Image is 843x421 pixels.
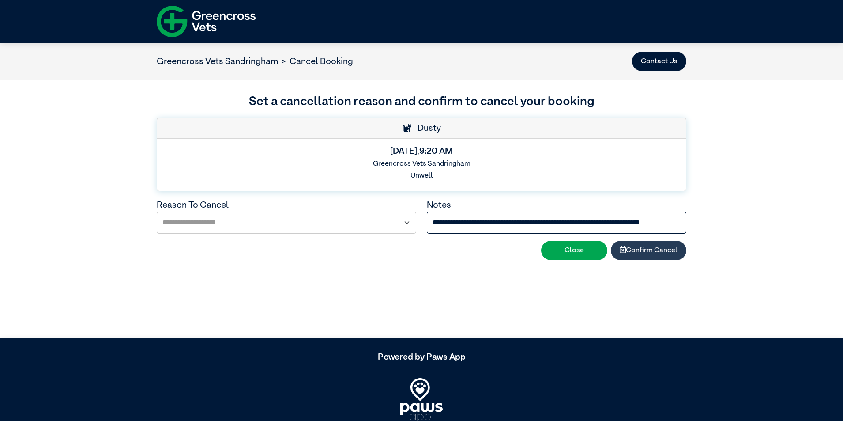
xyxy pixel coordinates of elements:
[611,241,686,260] button: Confirm Cancel
[632,52,686,71] button: Contact Us
[157,352,686,362] h5: Powered by Paws App
[164,146,679,156] h5: [DATE] , 9:20 AM
[413,124,441,133] span: Dusty
[157,57,278,66] a: Greencross Vets Sandringham
[541,241,607,260] button: Close
[164,172,679,180] h6: Unwell
[157,55,353,68] nav: breadcrumb
[278,55,353,68] li: Cancel Booking
[164,160,679,168] h6: Greencross Vets Sandringham
[157,2,256,41] img: f-logo
[427,201,451,209] label: Notes
[157,92,686,111] h3: Set a cancellation reason and confirm to cancel your booking
[157,201,229,209] label: Reason To Cancel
